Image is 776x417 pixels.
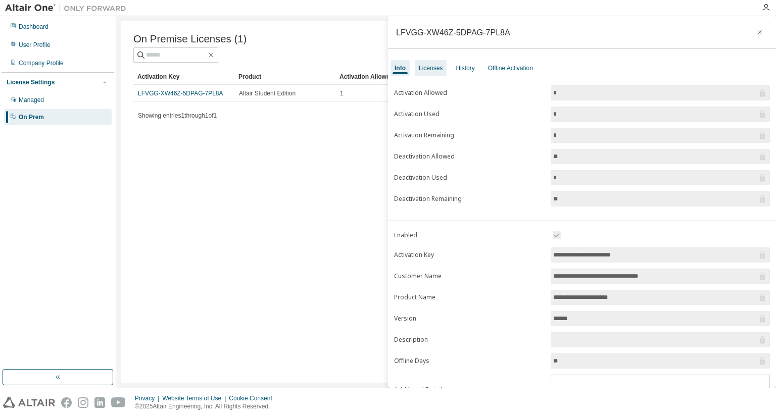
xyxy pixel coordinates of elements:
[19,113,44,121] div: On Prem
[239,89,296,97] span: Altair Student Edition
[394,89,545,97] label: Activation Allowed
[394,386,545,394] label: Additional Details
[339,69,432,85] div: Activation Allowed
[419,64,443,72] div: Licenses
[394,251,545,259] label: Activation Key
[394,231,545,239] label: Enabled
[488,64,533,72] div: Offline Activation
[394,174,545,182] label: Deactivation Used
[135,402,278,411] p: © 2025 Altair Engineering, Inc. All Rights Reserved.
[394,336,545,344] label: Description
[396,28,510,36] div: LFVGG-XW46Z-5DPAG-7PL8A
[394,110,545,118] label: Activation Used
[78,397,88,408] img: instagram.svg
[137,69,230,85] div: Activation Key
[394,357,545,365] label: Offline Days
[394,195,545,203] label: Deactivation Remaining
[7,78,55,86] div: License Settings
[19,23,48,31] div: Dashboard
[340,89,344,97] span: 1
[19,41,51,49] div: User Profile
[138,112,217,119] span: Showing entries 1 through 1 of 1
[229,394,278,402] div: Cookie Consent
[456,64,474,72] div: History
[138,90,223,97] a: LFVGG-XW46Z-5DPAG-7PL8A
[94,397,105,408] img: linkedin.svg
[394,293,545,301] label: Product Name
[111,397,126,408] img: youtube.svg
[162,394,229,402] div: Website Terms of Use
[5,3,131,13] img: Altair One
[238,69,331,85] div: Product
[394,272,545,280] label: Customer Name
[394,152,545,161] label: Deactivation Allowed
[19,59,64,67] div: Company Profile
[135,394,162,402] div: Privacy
[61,397,72,408] img: facebook.svg
[395,64,406,72] div: Info
[133,33,247,45] span: On Premise Licenses (1)
[394,131,545,139] label: Activation Remaining
[3,397,55,408] img: altair_logo.svg
[19,96,44,104] div: Managed
[394,315,545,323] label: Version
